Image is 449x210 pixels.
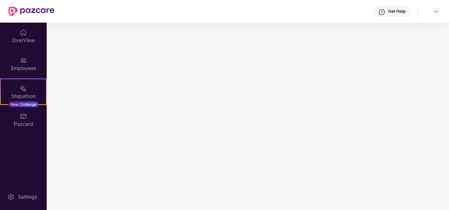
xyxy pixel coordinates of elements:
[8,7,54,16] img: New Pazcare Logo
[7,193,14,200] img: svg+xml;base64,PHN2ZyBpZD0iU2V0dGluZy0yMHgyMCIgeG1sbnM9Imh0dHA6Ly93d3cudzMub3JnLzIwMDAvc3ZnIiB3aW...
[378,8,385,16] img: svg+xml;base64,PHN2ZyBpZD0iSGVscC0zMngzMiIgeG1sbnM9Imh0dHA6Ly93d3cudzMub3JnLzIwMDAvc3ZnIiB3aWR0aD...
[20,57,27,64] img: svg+xml;base64,PHN2ZyBpZD0iRW1wbG95ZWVzIiB4bWxucz0iaHR0cDovL3d3dy53My5vcmcvMjAwMC9zdmciIHdpZHRoPS...
[388,8,406,14] div: Get Help
[8,101,38,107] div: New Challenge
[1,93,46,100] div: Stepathon
[20,113,27,120] img: svg+xml;base64,PHN2ZyBpZD0iUGF6Y2FyZCIgeG1sbnM9Imh0dHA6Ly93d3cudzMub3JnLzIwMDAvc3ZnIiB3aWR0aD0iMj...
[433,8,439,14] img: svg+xml;base64,PHN2ZyBpZD0iRHJvcGRvd24tMzJ4MzIiIHhtbG5zPSJodHRwOi8vd3d3LnczLm9yZy8yMDAwL3N2ZyIgd2...
[16,193,39,200] div: Settings
[20,85,27,92] img: svg+xml;base64,PHN2ZyB4bWxucz0iaHR0cDovL3d3dy53My5vcmcvMjAwMC9zdmciIHdpZHRoPSIyMSIgaGVpZ2h0PSIyMC...
[20,29,27,36] img: svg+xml;base64,PHN2ZyBpZD0iSG9tZSIgeG1sbnM9Imh0dHA6Ly93d3cudzMub3JnLzIwMDAvc3ZnIiB3aWR0aD0iMjAiIG...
